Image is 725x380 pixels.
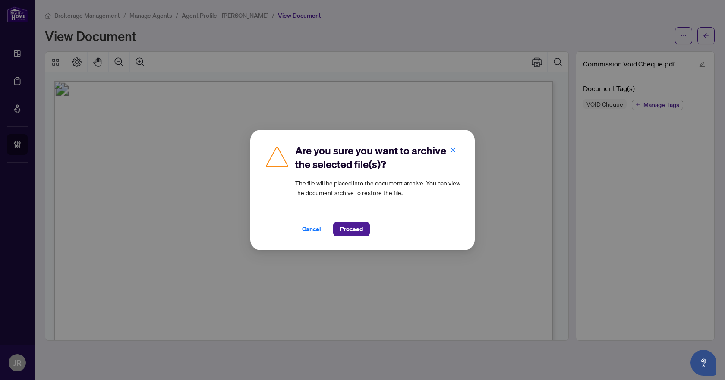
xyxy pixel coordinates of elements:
span: close [450,147,456,153]
h2: Are you sure you want to archive the selected file(s)? [295,144,461,171]
img: Caution Icon [264,144,290,170]
span: Proceed [340,222,363,236]
article: The file will be placed into the document archive. You can view the document archive to restore t... [295,178,461,197]
button: Open asap [690,350,716,376]
span: Cancel [302,222,321,236]
button: Proceed [333,222,370,236]
button: Cancel [295,222,328,236]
